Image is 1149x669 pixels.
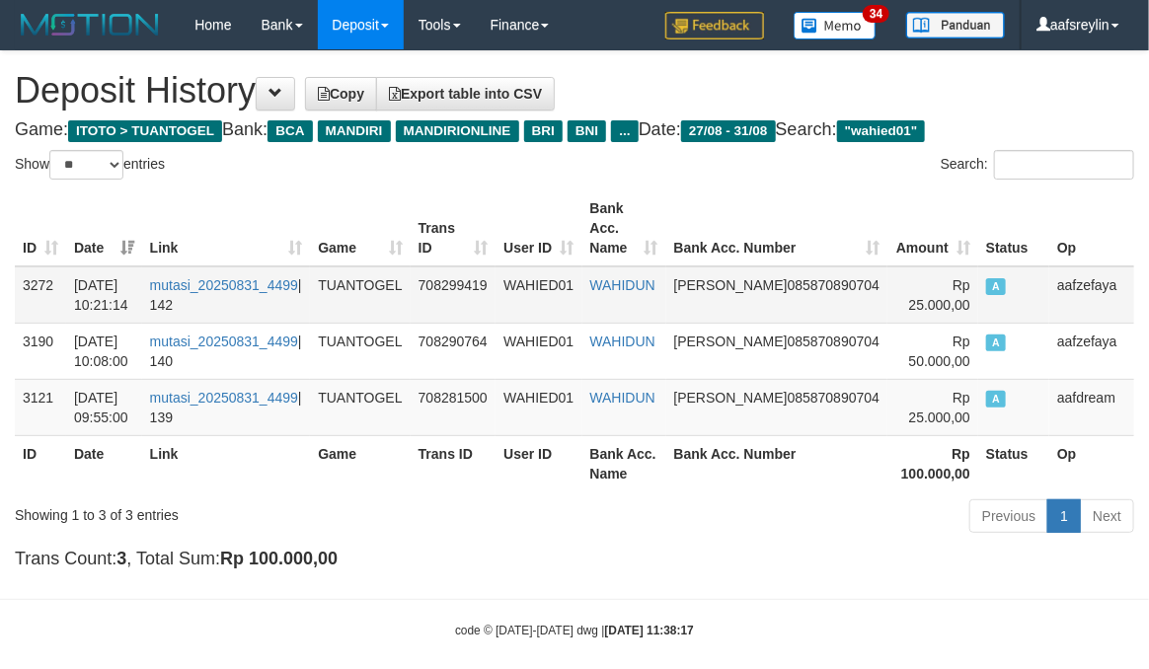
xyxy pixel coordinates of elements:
a: mutasi_20250831_4499 [150,277,298,293]
div: Showing 1 to 3 of 3 entries [15,497,464,525]
td: 708281500 [411,379,497,435]
span: ITOTO > TUANTOGEL [68,120,222,142]
span: BNI [568,120,606,142]
span: Export table into CSV [389,86,542,102]
td: | 142 [142,266,311,324]
th: Bank Acc. Number: activate to sort column ascending [666,190,888,266]
th: ID [15,435,66,491]
th: Date [66,435,142,491]
th: Status [978,190,1049,266]
a: Copy [305,77,377,111]
img: MOTION_logo.png [15,10,165,39]
td: [DATE] 10:21:14 [66,266,142,324]
span: 34 [863,5,889,23]
span: BRI [524,120,563,142]
td: 3272 [15,266,66,324]
th: Game: activate to sort column ascending [310,190,410,266]
th: ID: activate to sort column ascending [15,190,66,266]
a: WAHIDUN [590,390,655,406]
td: [DATE] 09:55:00 [66,379,142,435]
strong: Rp 100.000,00 [901,446,970,482]
img: Button%20Memo.svg [794,12,877,39]
a: mutasi_20250831_4499 [150,390,298,406]
td: TUANTOGEL [310,379,410,435]
td: aafzefaya [1049,266,1134,324]
th: Status [978,435,1049,491]
a: WAHIDUN [590,334,655,349]
span: Copy [318,86,364,102]
th: Op [1049,435,1134,491]
a: 1 [1047,499,1081,533]
span: Approved [986,278,1006,295]
td: 3121 [15,379,66,435]
span: Rp 50.000,00 [909,334,970,369]
th: Link [142,435,311,491]
td: 085870890704 [666,266,888,324]
span: [PERSON_NAME] [674,277,788,293]
a: Next [1080,499,1134,533]
td: | 140 [142,323,311,379]
th: Link: activate to sort column ascending [142,190,311,266]
td: WAHIED01 [496,323,581,379]
span: Approved [986,334,1006,351]
td: aafdream [1049,379,1134,435]
span: Rp 25.000,00 [909,390,970,425]
img: Feedback.jpg [665,12,764,39]
td: 3190 [15,323,66,379]
td: 085870890704 [666,323,888,379]
th: Amount: activate to sort column ascending [887,190,978,266]
td: aafzefaya [1049,323,1134,379]
span: BCA [268,120,312,142]
strong: [DATE] 11:38:17 [605,624,694,637]
td: TUANTOGEL [310,323,410,379]
th: Date: activate to sort column ascending [66,190,142,266]
th: Trans ID [411,435,497,491]
strong: 3 [116,549,126,568]
small: code © [DATE]-[DATE] dwg | [455,624,694,637]
span: [PERSON_NAME] [674,334,788,349]
th: Bank Acc. Number [666,435,888,491]
h4: Trans Count: , Total Sum: [15,550,1134,569]
span: Approved [986,391,1006,408]
a: Export table into CSV [376,77,555,111]
td: [DATE] 10:08:00 [66,323,142,379]
h4: Game: Bank: Date: Search: [15,120,1134,140]
td: | 139 [142,379,311,435]
select: Showentries [49,150,123,180]
td: WAHIED01 [496,379,581,435]
h1: Deposit History [15,71,1134,111]
span: MANDIRI [318,120,391,142]
span: [PERSON_NAME] [674,390,788,406]
strong: Rp 100.000,00 [220,549,338,568]
th: Game [310,435,410,491]
span: Rp 25.000,00 [909,277,970,313]
td: 708299419 [411,266,497,324]
label: Show entries [15,150,165,180]
th: Op [1049,190,1134,266]
span: MANDIRIONLINE [396,120,519,142]
a: Previous [969,499,1048,533]
td: 085870890704 [666,379,888,435]
th: Bank Acc. Name [582,435,666,491]
td: WAHIED01 [496,266,581,324]
th: User ID [496,435,581,491]
span: ... [611,120,638,142]
td: 708290764 [411,323,497,379]
a: mutasi_20250831_4499 [150,334,298,349]
input: Search: [994,150,1134,180]
img: panduan.png [906,12,1005,38]
span: 27/08 - 31/08 [681,120,776,142]
td: TUANTOGEL [310,266,410,324]
label: Search: [941,150,1134,180]
th: User ID: activate to sort column ascending [496,190,581,266]
th: Bank Acc. Name: activate to sort column ascending [582,190,666,266]
th: Trans ID: activate to sort column ascending [411,190,497,266]
a: WAHIDUN [590,277,655,293]
span: "wahied01" [837,120,926,142]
